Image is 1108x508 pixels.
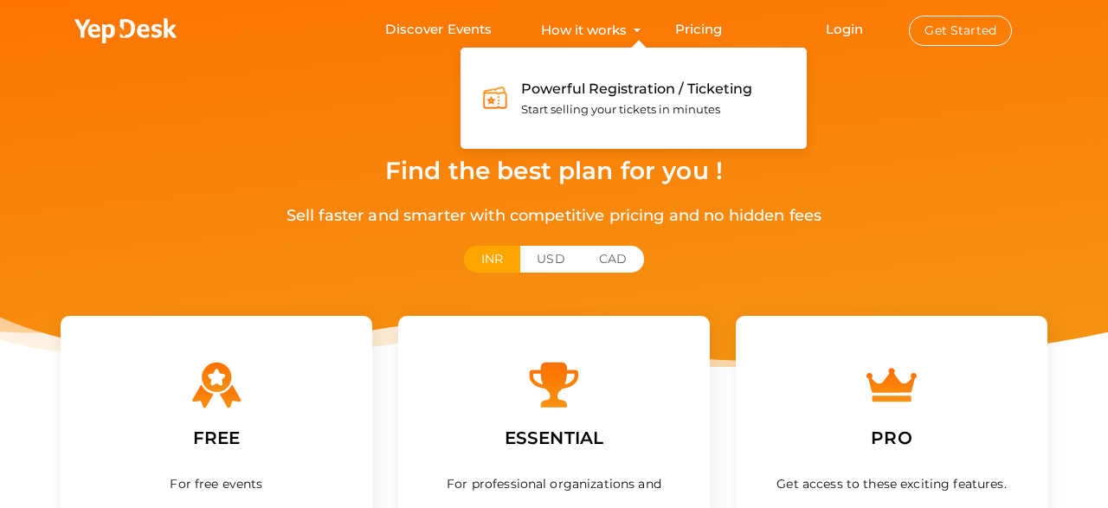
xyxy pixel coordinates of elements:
[385,14,492,46] a: Discover Events
[9,138,1099,203] div: Find the best plan for you !
[521,102,720,116] span: Start selling your tickets in minutes
[482,69,785,128] a: Powerful Registration / Ticketing Start selling your tickets in minutes
[190,359,242,411] img: Free
[9,203,1099,228] div: Sell faster and smarter with competitive pricing and no hidden fees
[582,246,644,273] button: CAD
[528,359,580,411] img: trophy.svg
[858,411,924,465] label: PRO
[492,411,616,465] label: ESSENTIAL
[521,80,752,97] span: Powerful Registration / Ticketing
[866,359,918,411] img: crown.svg
[536,14,632,46] button: How it works Powerful Registration / Ticketing Start selling your tickets in minutes
[826,21,864,37] a: Login
[519,246,582,273] button: USD
[909,16,1012,46] button: Get Started
[464,246,520,273] button: INR
[482,85,508,111] img: feature-ticketing.svg
[180,411,254,465] label: FREE
[675,14,723,46] a: Pricing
